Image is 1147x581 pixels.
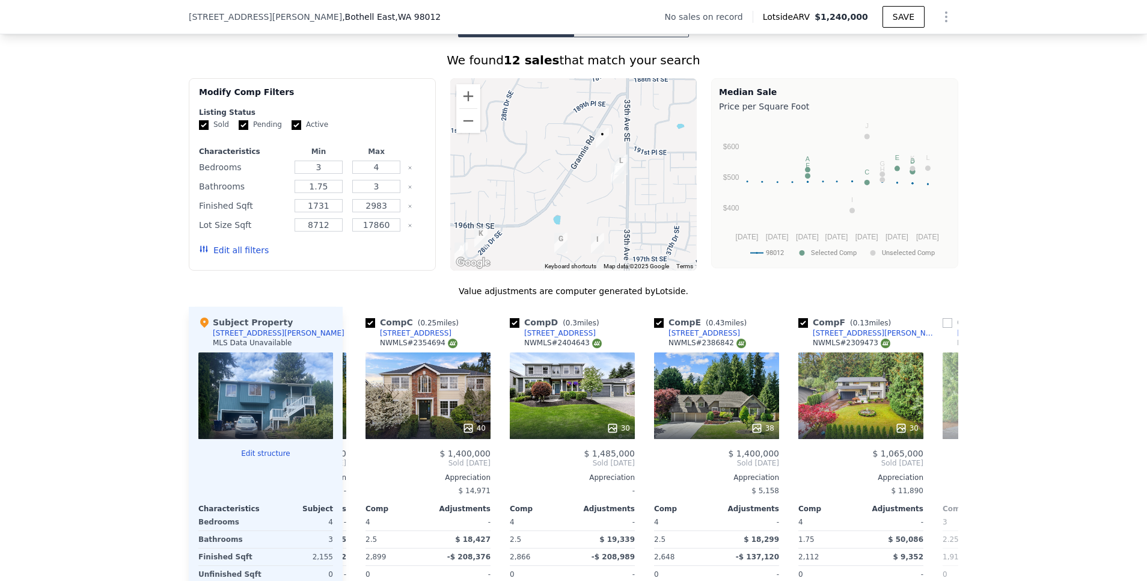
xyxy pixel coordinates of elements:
[815,12,868,22] span: $1,240,000
[199,178,287,195] div: Bathrooms
[199,120,209,130] input: Sold
[719,86,950,98] div: Median Sale
[510,458,635,468] span: Sold [DATE]
[380,328,451,338] div: [STREET_ADDRESS]
[798,316,896,328] div: Comp F
[510,570,515,579] span: 0
[366,458,491,468] span: Sold [DATE]
[763,11,815,23] span: Lotside ARV
[342,11,441,23] span: , Bothell East
[268,531,333,548] div: 3
[806,162,810,169] text: F
[198,449,333,458] button: Edit structure
[607,422,630,434] div: 30
[268,514,333,530] div: 4
[268,549,333,565] div: 2,155
[893,553,923,561] span: $ 9,352
[213,338,292,348] div: MLS Data Unavailable
[654,316,751,328] div: Comp E
[453,255,493,271] img: Google
[845,319,896,327] span: ( miles)
[510,473,635,482] div: Appreciation
[798,570,803,579] span: 0
[723,204,739,212] text: $400
[882,6,925,28] button: SAVE
[198,316,293,328] div: Subject Property
[510,504,572,514] div: Comp
[510,482,635,499] div: -
[199,217,287,233] div: Lot Size Sqft
[744,535,779,544] span: $ 18,299
[292,147,345,156] div: Min
[510,316,604,328] div: Comp D
[586,229,609,259] div: 3317 197th Pl SE
[654,458,779,468] span: Sold [DATE]
[943,570,947,579] span: 0
[599,535,635,544] span: $ 19,339
[420,319,436,327] span: 0.25
[380,338,457,348] div: NWMLS # 2354694
[806,155,810,162] text: A
[798,458,923,468] span: Sold [DATE]
[549,228,572,258] div: 3113 198th Pl SE
[453,255,493,271] a: Open this area in Google Maps (opens a new window)
[736,233,759,241] text: [DATE]
[292,120,328,130] label: Active
[350,147,403,156] div: Max
[926,154,929,161] text: L
[957,338,1035,348] div: NWMLS # 2350264
[717,504,779,514] div: Adjustments
[510,328,596,338] a: [STREET_ADDRESS]
[592,339,602,348] img: NWMLS Logo
[910,158,915,165] text: D
[719,115,950,265] svg: A chart.
[885,233,908,241] text: [DATE]
[395,12,441,22] span: , WA 98012
[813,338,890,348] div: NWMLS # 2309473
[943,316,1041,328] div: Comp G
[456,109,480,133] button: Zoom out
[934,5,958,29] button: Show Options
[892,487,923,495] span: $ 11,890
[430,514,491,530] div: -
[366,504,428,514] div: Comp
[199,108,426,117] div: Listing Status
[879,160,885,167] text: G
[872,449,923,458] span: $ 1,065,000
[239,120,282,130] label: Pending
[861,504,923,514] div: Adjustments
[558,319,604,327] span: ( miles)
[798,504,861,514] div: Comp
[199,147,287,156] div: Characteristics
[462,422,486,434] div: 40
[524,328,596,338] div: [STREET_ADDRESS]
[408,185,412,189] button: Clear
[798,473,923,482] div: Appreciation
[851,196,853,203] text: I
[855,233,878,241] text: [DATE]
[199,159,287,176] div: Bedrooms
[198,549,263,565] div: Finished Sqft
[504,53,560,67] strong: 12 sales
[728,449,779,458] span: $ 1,400,000
[448,339,457,348] img: NWMLS Logo
[450,238,473,268] div: 19728 26th Dr SE
[853,319,869,327] span: 0.13
[813,328,938,338] div: [STREET_ADDRESS][PERSON_NAME]
[864,168,869,176] text: C
[811,249,857,257] text: Selected Comp
[456,84,480,108] button: Zoom in
[199,244,269,256] button: Edit all filters
[198,531,263,548] div: Bathrooms
[798,531,858,548] div: 1.75
[366,328,451,338] a: [STREET_ADDRESS]
[610,150,632,180] div: 19229 34th Dr SE
[524,338,602,348] div: NWMLS # 2404643
[881,339,890,348] img: NWMLS Logo
[566,319,577,327] span: 0.3
[510,553,530,561] span: 2,866
[654,570,659,579] span: 0
[606,158,629,188] div: 19309 34th Dr SE
[676,263,693,269] a: Terms (opens in new tab)
[366,316,463,328] div: Comp C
